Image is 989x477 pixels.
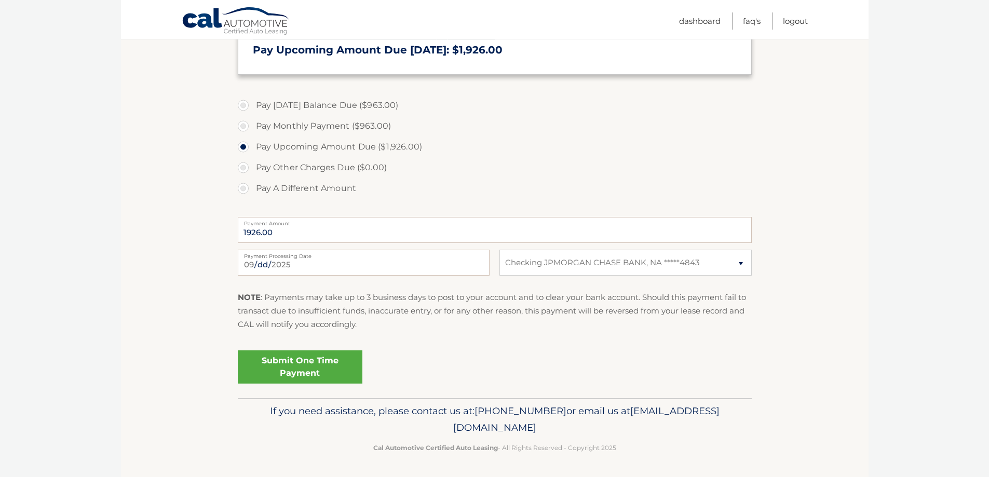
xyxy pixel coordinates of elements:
[373,444,498,452] strong: Cal Automotive Certified Auto Leasing
[238,157,752,178] label: Pay Other Charges Due ($0.00)
[238,137,752,157] label: Pay Upcoming Amount Due ($1,926.00)
[238,250,490,276] input: Payment Date
[475,405,566,417] span: [PHONE_NUMBER]
[238,291,752,332] p: : Payments may take up to 3 business days to post to your account and to clear your bank account....
[245,442,745,453] p: - All Rights Reserved - Copyright 2025
[453,405,720,433] span: [EMAIL_ADDRESS][DOMAIN_NAME]
[238,250,490,258] label: Payment Processing Date
[182,7,291,37] a: Cal Automotive
[238,217,752,225] label: Payment Amount
[238,292,261,302] strong: NOTE
[238,217,752,243] input: Payment Amount
[679,12,721,30] a: Dashboard
[238,350,362,384] a: Submit One Time Payment
[238,95,752,116] label: Pay [DATE] Balance Due ($963.00)
[238,116,752,137] label: Pay Monthly Payment ($963.00)
[743,12,761,30] a: FAQ's
[245,403,745,436] p: If you need assistance, please contact us at: or email us at
[253,44,737,57] h3: Pay Upcoming Amount Due [DATE]: $1,926.00
[238,178,752,199] label: Pay A Different Amount
[783,12,808,30] a: Logout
